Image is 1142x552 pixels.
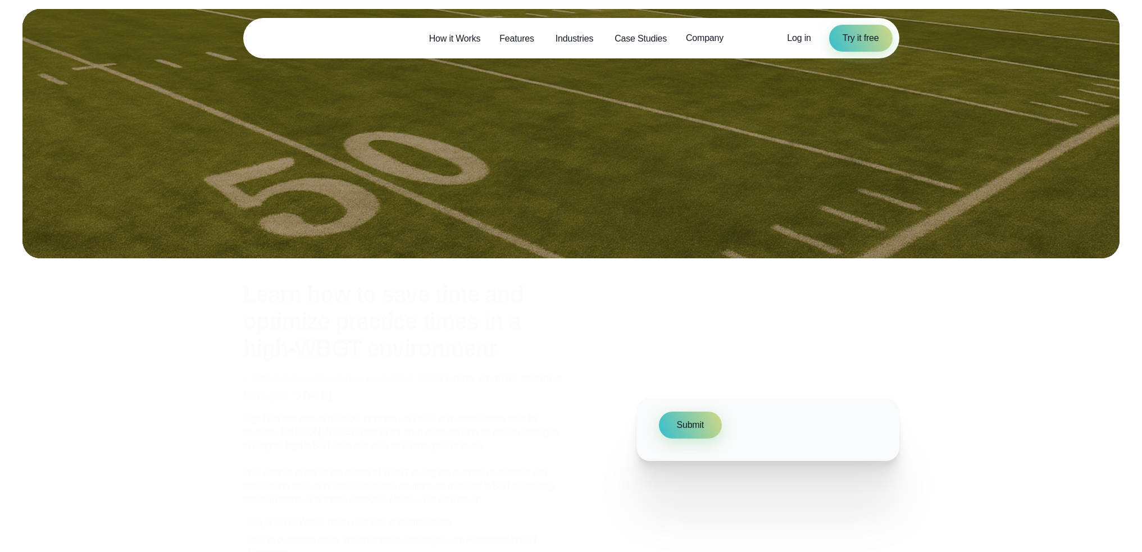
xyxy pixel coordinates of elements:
span: Industries [556,32,593,45]
span: Company [686,31,724,45]
span: Log in [787,33,811,43]
span: How it Works [429,32,481,45]
span: Case Studies [615,32,667,45]
span: Features [499,32,534,45]
span: Try it free [843,31,879,45]
a: Case Studies [605,27,676,50]
a: Try it free [829,25,893,52]
button: Submit [659,412,722,439]
a: How it Works [420,27,490,50]
span: Submit [677,418,704,432]
a: Log in [787,31,811,45]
